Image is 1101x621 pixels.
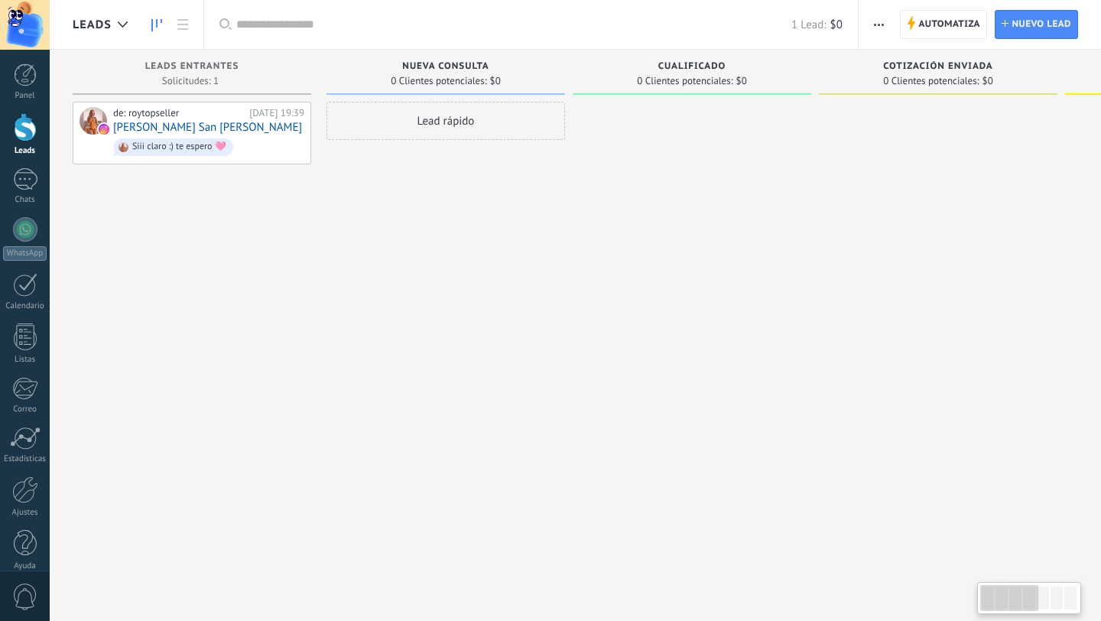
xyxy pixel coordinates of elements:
[490,76,501,86] span: $0
[113,121,302,134] a: [PERSON_NAME] San [PERSON_NAME]
[3,246,47,261] div: WhatsApp
[3,508,47,518] div: Ajustes
[830,18,843,32] span: $0
[3,454,47,464] div: Estadísticas
[391,76,486,86] span: 0 Clientes potenciales:
[658,61,726,72] span: Cualificado
[580,61,804,74] div: Cualificado
[162,76,219,86] span: Solicitudes: 1
[3,355,47,365] div: Listas
[982,76,993,86] span: $0
[113,107,244,119] div: de: roytopseller
[3,561,47,571] div: Ayuda
[736,76,747,86] span: $0
[637,76,732,86] span: 0 Clientes potenciales:
[145,61,239,72] span: Leads Entrantes
[883,61,993,72] span: Cotización enviada
[3,301,47,311] div: Calendario
[334,61,557,74] div: Nueva consulta
[80,61,304,74] div: Leads Entrantes
[3,146,47,156] div: Leads
[402,61,489,72] span: Nueva consulta
[99,124,109,135] img: instagram.svg
[80,107,107,135] div: Kassandra San Andrés
[883,76,979,86] span: 0 Clientes potenciales:
[3,91,47,101] div: Panel
[3,195,47,205] div: Chats
[73,18,112,32] span: Leads
[900,10,987,39] a: Automatiza
[249,107,304,119] div: [DATE] 19:39
[995,10,1078,39] a: Nuevo lead
[791,18,826,32] span: 1 Lead:
[3,405,47,415] div: Correo
[132,141,226,152] div: Siii claro :) te espero 🩷
[326,102,565,140] div: Lead rápido
[1012,11,1071,38] span: Nuevo lead
[918,11,980,38] span: Automatiza
[827,61,1050,74] div: Cotización enviada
